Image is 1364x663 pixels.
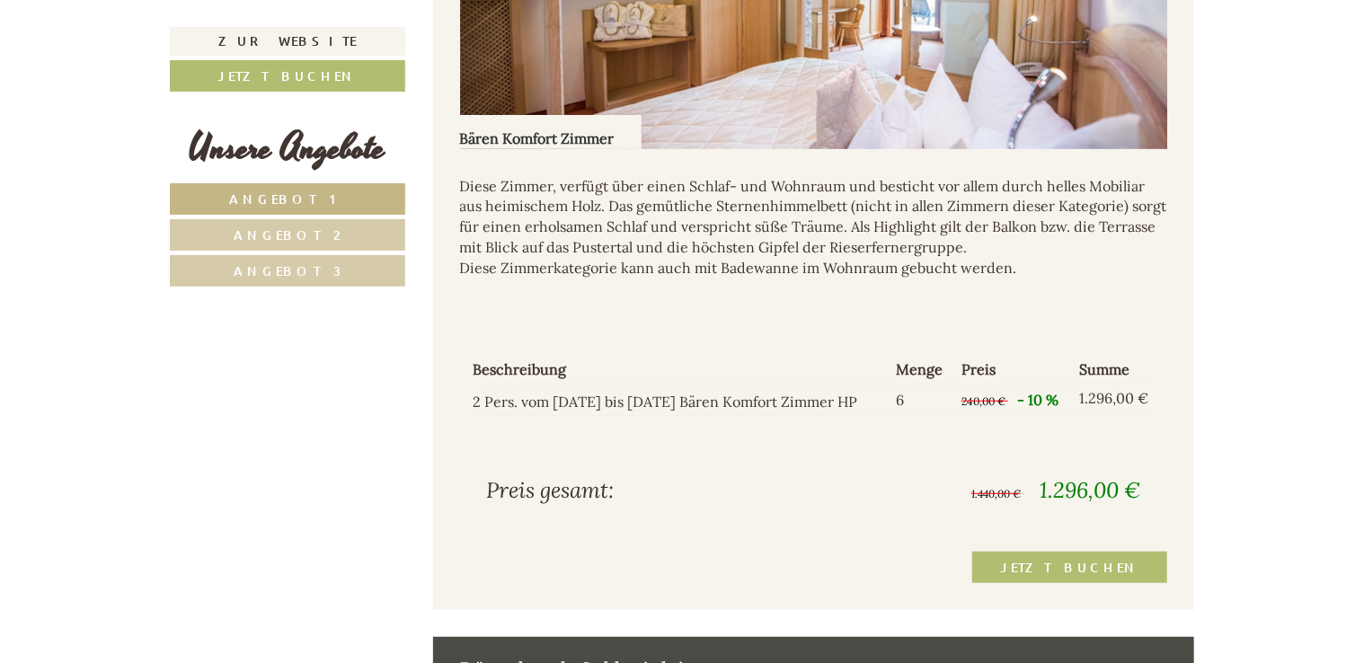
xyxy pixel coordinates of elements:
span: 240,00 € [961,394,1005,408]
span: Angebot 1 [230,190,346,208]
td: 6 [890,384,954,416]
a: Jetzt buchen [170,60,405,92]
a: Zur Website [170,27,405,56]
span: Angebot 3 [234,262,341,279]
span: - 10 % [1017,391,1058,409]
th: Menge [890,356,954,384]
div: Preis gesamt: [474,475,814,506]
th: Preis [954,356,1073,384]
div: Bären Komfort Zimmer [460,115,642,149]
p: Diese Zimmer, verfügt über einen Schlaf- und Wohnraum und besticht vor allem durch helles Mobilia... [460,176,1168,278]
span: 1.296,00 € [1040,476,1140,504]
th: Beschreibung [474,356,890,384]
span: Angebot 2 [235,226,341,243]
span: 1.440,00 € [971,487,1021,500]
div: Unsere Angebote [170,123,405,174]
th: Summe [1073,356,1154,384]
a: Jetzt buchen [972,552,1167,583]
td: 1.296,00 € [1073,384,1154,416]
td: 2 Pers. vom [DATE] bis [DATE] Bären Komfort Zimmer HP [474,384,890,416]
